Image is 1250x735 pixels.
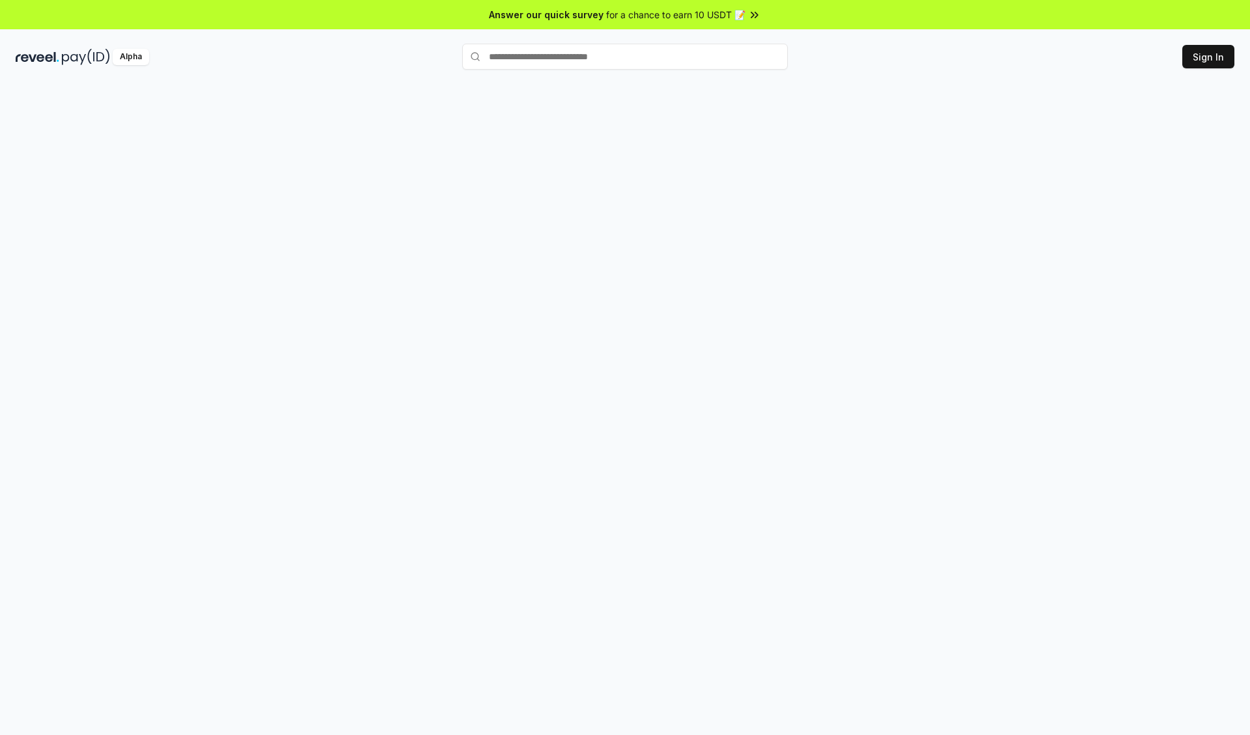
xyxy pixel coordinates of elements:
img: reveel_dark [16,49,59,65]
img: pay_id [62,49,110,65]
button: Sign In [1182,45,1234,68]
span: for a chance to earn 10 USDT 📝 [606,8,745,21]
span: Answer our quick survey [489,8,604,21]
div: Alpha [113,49,149,65]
